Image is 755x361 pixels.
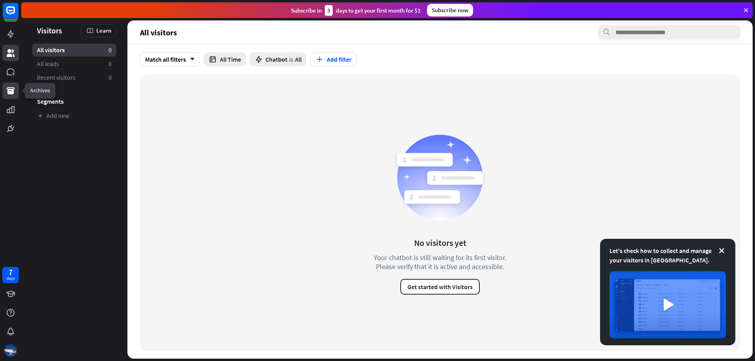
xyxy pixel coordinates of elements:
button: Add filter [310,52,357,66]
span: All leads [37,60,59,68]
aside: 0 [109,60,112,68]
button: All Time [204,52,246,66]
aside: 0 [109,73,112,82]
button: Open LiveChat chat widget [6,3,30,27]
div: No visitors yet [414,237,466,248]
span: Chatbot [265,55,287,63]
span: Visitors [37,26,62,35]
img: image [610,271,726,338]
span: All [295,55,302,63]
h3: Segments [32,97,116,105]
a: 7 days [2,267,19,283]
div: 3 [325,5,333,16]
span: Recent visitors [37,73,75,82]
i: arrow_down [186,57,195,62]
div: Your chatbot is still waiting for its first visitor. Please verify that it is active and accessible. [359,253,521,271]
div: 7 [9,269,13,276]
aside: 0 [109,46,112,54]
span: is [289,55,293,63]
a: Add new [32,109,116,122]
div: Let's check how to collect and manage your visitors in [GEOGRAPHIC_DATA]. [610,246,726,265]
a: Recent visitors 0 [32,71,116,84]
div: Match all filters [140,52,200,66]
div: days [7,276,15,281]
button: Get started with Visitors [400,279,480,295]
div: Subscribe now [427,4,473,16]
span: Learn [96,27,111,34]
span: All visitors [37,46,65,54]
span: All visitors [140,28,177,37]
div: Subscribe in days to get your first month for $1 [291,5,421,16]
a: All leads 0 [32,57,116,70]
